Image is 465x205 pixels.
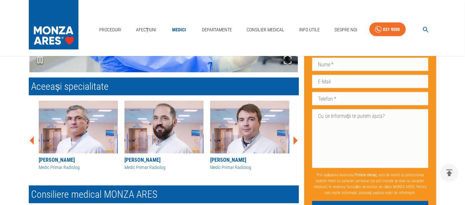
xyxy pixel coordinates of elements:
[369,22,406,37] a: 031 9300
[29,78,299,95] h2: Aceeași specialitate
[124,156,204,164] div: [PERSON_NAME]
[29,49,51,72] button: Play or Pause Slideshow
[210,164,289,171] div: Medic Primar Radiolog
[199,23,235,37] a: Departamente
[39,164,118,171] div: Medic Primar Radiolog
[39,101,118,154] img: Dr. Mugur Grasu
[210,156,289,164] div: [PERSON_NAME]
[244,23,287,37] a: Consilier Medical
[276,49,299,72] button: Open Fullscreen
[210,101,289,171] a: [PERSON_NAME]Medic Primar Radiolog
[332,23,360,37] a: Despre Noi
[124,101,204,171] a: [PERSON_NAME]Medic Primar Radiolog
[124,101,204,154] img: Dr. Mihai Toma
[354,172,377,177] b: Trimite mesaj
[210,101,289,154] img: Dr. Radu Dumitru
[133,23,159,37] a: Afecțiuni
[124,164,204,171] div: Medic Primar Radiolog
[383,25,400,34] div: 031 9300
[39,101,118,171] a: [PERSON_NAME]Medic Primar Radiolog
[440,164,458,182] button: delete
[97,23,124,37] a: Proceduri
[297,23,322,37] a: Info Utile
[312,169,429,198] p: Prin apăsarea butonului , sunt de acord cu prelucrarea datelor mele cu caracter personal (ce pot ...
[39,156,118,164] div: [PERSON_NAME]
[29,186,299,203] h2: Consiliere medical MONZA ARES
[168,23,190,37] a: Medici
